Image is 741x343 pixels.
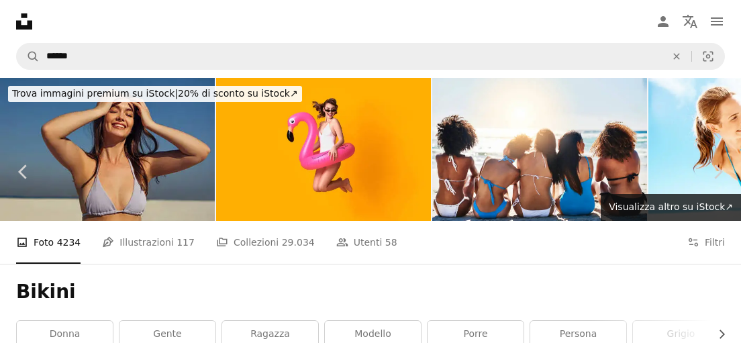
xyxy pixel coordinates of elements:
img: Giovane donna felice che salta su sfondo giallo vestito con costumi da bagno che tengono spiaggia... [216,78,431,221]
span: 117 [177,235,195,250]
button: Lingua [677,8,703,35]
a: Avanti [694,107,741,236]
button: Elimina [662,44,691,69]
button: Menu [703,8,730,35]
button: Cerca su Unsplash [17,44,40,69]
a: Collezioni 29.034 [216,221,315,264]
span: 29.034 [282,235,315,250]
div: 20% di sconto su iStock ↗ [8,86,302,102]
span: Trova immagini premium su iStock | [12,88,178,99]
a: Utenti 58 [336,221,397,264]
a: Home — Unsplash [16,13,32,30]
a: Illustrazioni 117 [102,221,195,264]
button: Ricerca visiva [692,44,724,69]
a: Visualizza altro su iStock↗ [601,194,741,221]
h1: Bikini [16,280,725,304]
span: 58 [385,235,397,250]
form: Trova visual in tutto il sito [16,43,725,70]
img: La spiaggia è ancora meglio condivisa con i migliori amici [432,78,647,221]
button: Filtri [687,221,725,264]
span: Visualizza altro su iStock ↗ [609,201,733,212]
a: Accedi / Registrati [650,8,677,35]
